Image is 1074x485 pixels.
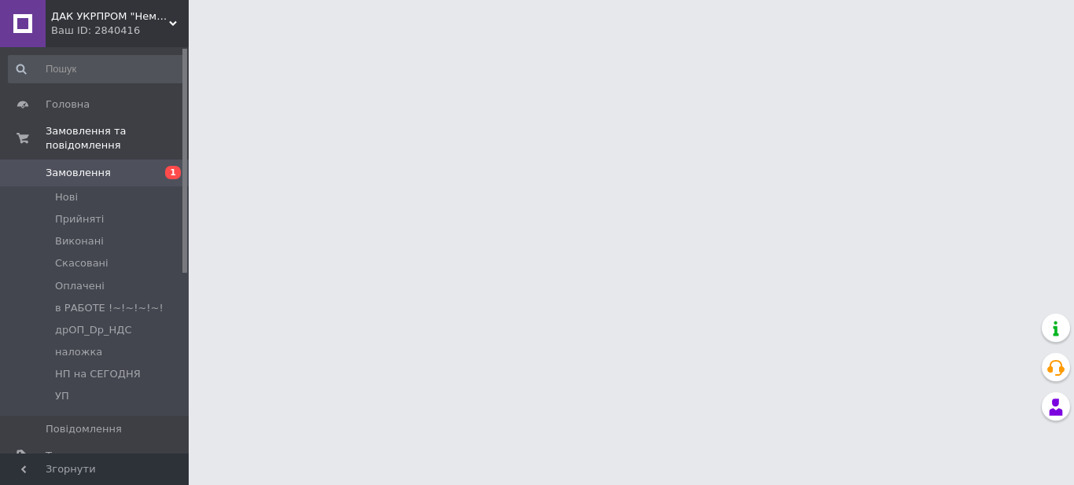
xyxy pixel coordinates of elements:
span: НП на СЕГОДНЯ [55,367,141,381]
span: в РАБОТЕ !~!~!~!~! [55,301,164,315]
span: наложка [55,345,102,359]
span: УП [55,389,69,403]
span: дрОП_Dp_НДС [55,323,132,337]
span: Головна [46,97,90,112]
div: Ваш ID: 2840416 [51,24,189,38]
span: 1 [165,166,181,179]
span: Повідомлення [46,422,122,436]
span: Скасовані [55,256,109,270]
span: Виконані [55,234,104,248]
span: Прийняті [55,212,104,226]
span: ДАК УКРПРОМ "Немає поганого інструменту, є невідповідно підібраний." [51,9,169,24]
span: Замовлення та повідомлення [46,124,189,152]
span: Замовлення [46,166,111,180]
input: Пошук [8,55,186,83]
span: Товари та послуги [46,449,145,463]
span: Нові [55,190,78,204]
span: Оплачені [55,279,105,293]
